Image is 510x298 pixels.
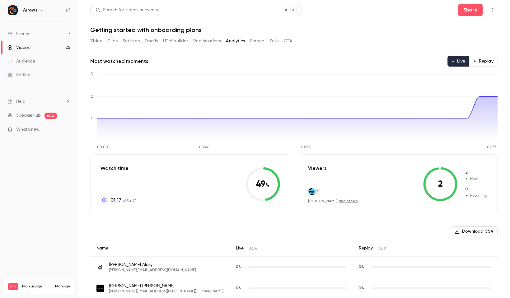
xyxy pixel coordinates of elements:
button: Replay [469,56,498,67]
div: Name [90,240,230,257]
tspan: 3 [91,72,93,76]
button: Download CSV [452,226,498,236]
div: Live [230,240,353,257]
p: of 02:37 [110,196,136,204]
button: Analytics [226,36,245,46]
h6: Arrows [23,7,37,13]
span: New [465,170,487,175]
span: New [465,176,487,182]
tspan: 00:00 [97,146,108,149]
img: duel.tech [308,188,315,195]
button: Share [458,4,483,16]
button: Video [90,36,102,46]
div: , [308,198,358,204]
tspan: 1 [91,117,92,120]
tspan: 00:40 [199,146,210,149]
span: 0 % [359,265,364,269]
span: Live watch time [236,264,246,270]
a: and others [339,199,358,203]
p: Viewers [308,165,327,172]
tspan: 02:37 [487,146,496,149]
div: Replay [353,240,498,257]
h2: Most watched moments [90,58,148,65]
span: Replay watch time [359,264,369,270]
iframe: Noticeable Trigger [63,127,70,133]
span: Replay watch time [359,286,369,291]
span: 0 % [236,265,241,269]
span: Returning [465,187,487,192]
span: [PERSON_NAME] [PERSON_NAME] [109,283,223,289]
span: Help [16,98,25,105]
button: Settings [123,36,140,46]
a: SpeakerHub [16,112,41,119]
h1: Getting started with onboarding plans [90,26,498,34]
p: Watch time [101,165,136,172]
button: Registrations [193,36,221,46]
span: What's new [16,126,40,133]
span: [PERSON_NAME] Alary [109,262,196,268]
button: Embed [250,36,265,46]
span: Plan usage [22,284,51,289]
span: 0 % [236,286,241,290]
div: Videos [7,44,30,51]
button: Top Bar Actions [488,5,498,15]
span: [PERSON_NAME][EMAIL_ADDRESS][DOMAIN_NAME] [109,268,196,273]
button: Live [447,56,470,67]
span: Live watch time [236,286,246,291]
div: jean-baptiste.alary@dailymotion.com [90,257,498,278]
button: Clips [107,36,118,46]
span: new [44,113,57,119]
img: Arrows [8,5,18,15]
div: Settings [7,72,32,78]
span: 02:37 [378,247,387,250]
span: Pro [8,283,18,290]
span: Returning [465,193,487,198]
li: help-dropdown-opener [7,98,70,105]
button: Emails [145,36,158,46]
span: 02:37 [249,247,258,250]
span: 0 % [359,286,364,290]
div: Events [7,31,29,37]
img: dailymotion.com [96,263,104,271]
a: Manage [55,284,70,289]
div: Audience [7,58,35,64]
span: 01:17 [110,196,121,204]
div: Search for videos or events [96,7,158,13]
span: [PERSON_NAME][EMAIL_ADDRESS][PERSON_NAME][DOMAIN_NAME] [109,289,223,294]
img: brivityva.com [313,188,320,195]
button: Polls [270,36,279,46]
img: veyerlogistics.com [96,285,104,292]
tspan: 2 [91,95,93,99]
span: [PERSON_NAME] [308,199,338,203]
tspan: 01:20 [301,146,310,149]
button: UTM builder [163,36,188,46]
button: CTA [284,36,292,46]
